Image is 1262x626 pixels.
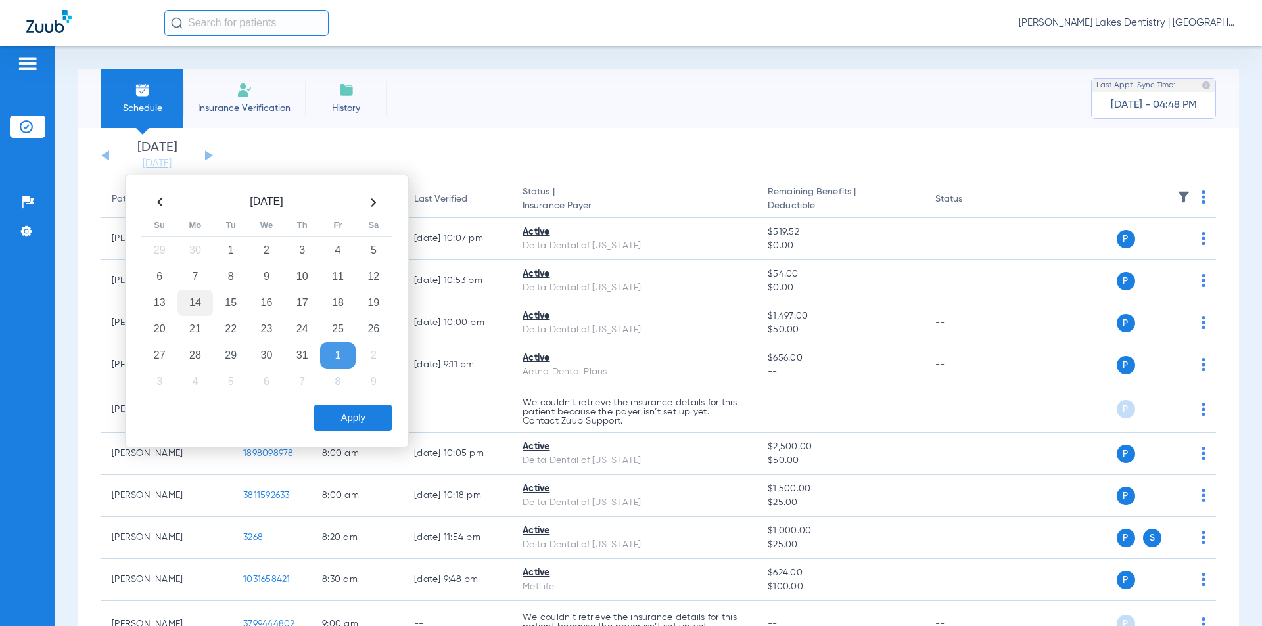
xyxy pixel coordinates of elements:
th: Status [925,181,1014,218]
div: Active [523,267,747,281]
td: -- [925,559,1014,601]
img: last sync help info [1202,81,1211,90]
th: [DATE] [177,192,356,213]
img: group-dot-blue.svg [1202,531,1205,544]
span: $50.00 [768,454,914,468]
div: Delta Dental of [US_STATE] [523,239,747,253]
td: [DATE] 10:53 PM [404,260,512,302]
span: P [1117,487,1135,505]
div: Patient Name [112,192,170,206]
span: Insurance Verification [193,102,295,115]
span: Schedule [111,102,174,115]
span: $656.00 [768,351,914,365]
td: -- [925,475,1014,517]
img: hamburger-icon [17,56,38,72]
td: [DATE] 10:00 PM [404,302,512,344]
span: 3268 [243,533,263,542]
span: $0.00 [768,239,914,253]
td: [DATE] 10:07 PM [404,218,512,260]
img: group-dot-blue.svg [1202,316,1205,329]
span: P [1117,529,1135,547]
div: Last Verified [414,192,502,206]
img: Schedule [135,82,151,98]
span: P [1117,400,1135,418]
div: Active [523,524,747,538]
div: Patient Name [112,192,222,206]
li: [DATE] [118,141,197,170]
span: $25.00 [768,538,914,552]
span: 3811592633 [243,491,290,500]
th: Status | [512,181,757,218]
span: $2,500.00 [768,440,914,454]
td: -- [925,386,1014,433]
span: $100.00 [768,580,914,594]
td: [DATE] 10:18 PM [404,475,512,517]
div: Active [523,309,747,323]
span: 1898098978 [243,449,294,458]
td: [DATE] 9:11 PM [404,344,512,386]
span: $1,500.00 [768,482,914,496]
div: Active [523,440,747,454]
p: We couldn’t retrieve the insurance details for this patient because the payer isn’t set up yet. C... [523,398,747,426]
td: [PERSON_NAME] [101,517,233,559]
td: 8:00 AM [312,475,404,517]
span: 1031658421 [243,575,291,584]
td: [DATE] 10:05 PM [404,433,512,475]
img: Search Icon [171,17,183,29]
span: $1,497.00 [768,309,914,323]
td: -- [925,517,1014,559]
span: [PERSON_NAME] Lakes Dentistry | [GEOGRAPHIC_DATA] [1019,16,1236,30]
span: P [1117,230,1135,248]
td: [DATE] 11:54 PM [404,517,512,559]
div: Active [523,566,747,580]
div: Aetna Dental Plans [523,365,747,379]
img: group-dot-blue.svg [1202,232,1205,245]
img: filter.svg [1177,190,1190,204]
div: Active [523,482,747,496]
span: S [1143,529,1161,547]
img: Manual Insurance Verification [237,82,252,98]
span: $0.00 [768,281,914,295]
span: P [1117,445,1135,463]
span: $50.00 [768,323,914,337]
td: 8:00 AM [312,433,404,475]
span: P [1117,272,1135,290]
td: 8:30 AM [312,559,404,601]
div: Delta Dental of [US_STATE] [523,496,747,510]
span: $519.52 [768,225,914,239]
td: [PERSON_NAME] [101,475,233,517]
span: P [1117,314,1135,332]
img: group-dot-blue.svg [1202,358,1205,371]
a: [DATE] [118,157,197,170]
td: -- [925,218,1014,260]
iframe: Chat Widget [1196,563,1262,626]
button: Apply [314,405,392,431]
td: -- [925,433,1014,475]
td: 8:20 AM [312,517,404,559]
img: group-dot-blue.svg [1202,489,1205,502]
td: -- [404,386,512,433]
span: P [1117,571,1135,589]
img: group-dot-blue.svg [1202,403,1205,416]
span: Deductible [768,199,914,213]
img: group-dot-blue.svg [1202,447,1205,460]
div: Delta Dental of [US_STATE] [523,538,747,552]
div: Active [523,351,747,365]
span: $624.00 [768,566,914,580]
div: MetLife [523,580,747,594]
span: [DATE] - 04:48 PM [1111,99,1197,112]
input: Search for patients [164,10,329,36]
td: [PERSON_NAME] [101,559,233,601]
img: group-dot-blue.svg [1202,274,1205,287]
span: -- [768,365,914,379]
img: History [339,82,354,98]
td: [DATE] 9:48 PM [404,559,512,601]
span: P [1117,356,1135,374]
span: $25.00 [768,496,914,510]
div: Delta Dental of [US_STATE] [523,281,747,295]
img: group-dot-blue.svg [1202,190,1205,204]
span: Last Appt. Sync Time: [1096,79,1175,92]
div: Delta Dental of [US_STATE] [523,454,747,468]
span: -- [768,405,778,414]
